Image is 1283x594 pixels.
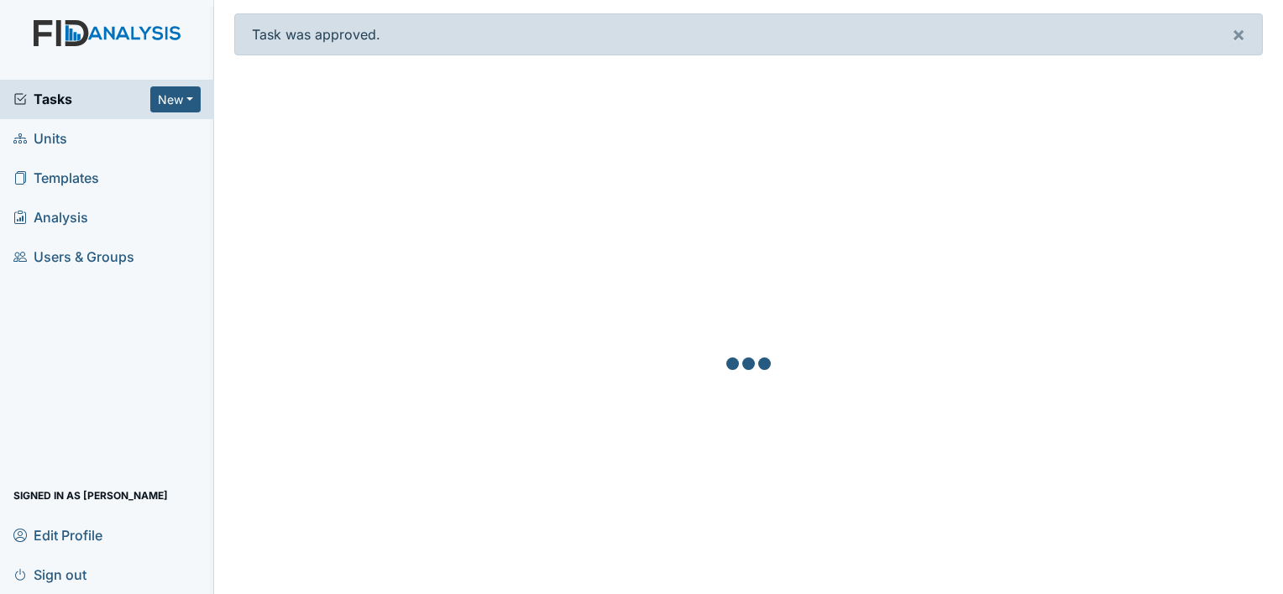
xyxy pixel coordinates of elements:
button: New [150,86,201,112]
span: Edit Profile [13,522,102,548]
a: Tasks [13,89,150,109]
span: Signed in as [PERSON_NAME] [13,482,168,508]
span: Units [13,126,67,152]
span: Analysis [13,205,88,231]
span: × [1232,22,1245,46]
span: Users & Groups [13,244,134,270]
span: Sign out [13,561,86,587]
div: Task was approved. [234,13,1263,55]
button: × [1215,14,1262,55]
span: Templates [13,165,99,191]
